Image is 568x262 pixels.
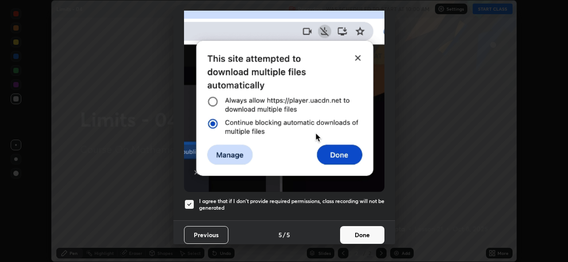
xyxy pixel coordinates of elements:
[199,198,384,211] h5: I agree that if I don't provide required permissions, class recording will not be generated
[278,230,282,239] h4: 5
[340,226,384,244] button: Done
[283,230,286,239] h4: /
[184,226,228,244] button: Previous
[286,230,290,239] h4: 5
